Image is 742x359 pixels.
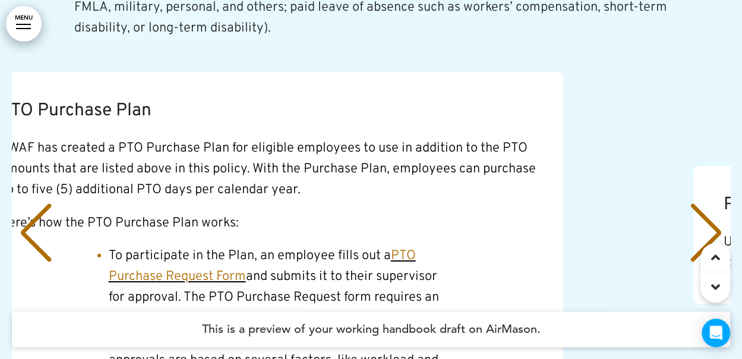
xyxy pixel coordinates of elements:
[12,311,730,347] h4: This is a preview of your working handbook draft on AirMason.
[6,6,42,42] a: MENU
[18,203,54,263] div: Previous slide
[688,203,724,263] div: Next slide
[702,319,730,347] div: Open Intercom Messenger
[109,248,416,285] a: PTO Purchase Request Form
